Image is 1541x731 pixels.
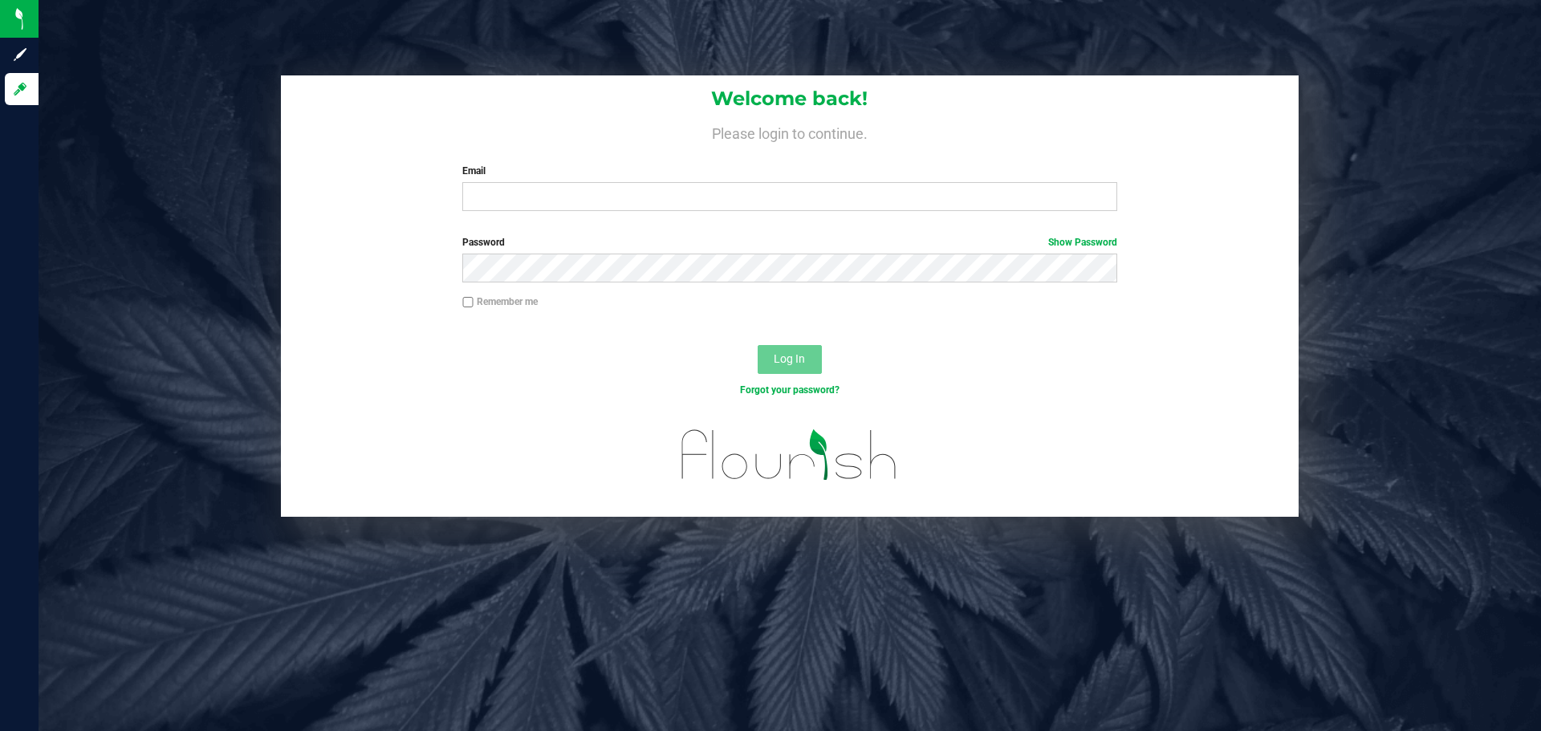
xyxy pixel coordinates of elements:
[1048,237,1117,248] a: Show Password
[662,414,917,496] img: flourish_logo.svg
[281,122,1299,141] h4: Please login to continue.
[12,47,28,63] inline-svg: Sign up
[740,384,840,396] a: Forgot your password?
[462,297,474,308] input: Remember me
[462,164,1116,178] label: Email
[12,81,28,97] inline-svg: Log in
[462,294,538,309] label: Remember me
[758,345,822,374] button: Log In
[774,352,805,365] span: Log In
[281,88,1299,109] h1: Welcome back!
[462,237,505,248] span: Password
